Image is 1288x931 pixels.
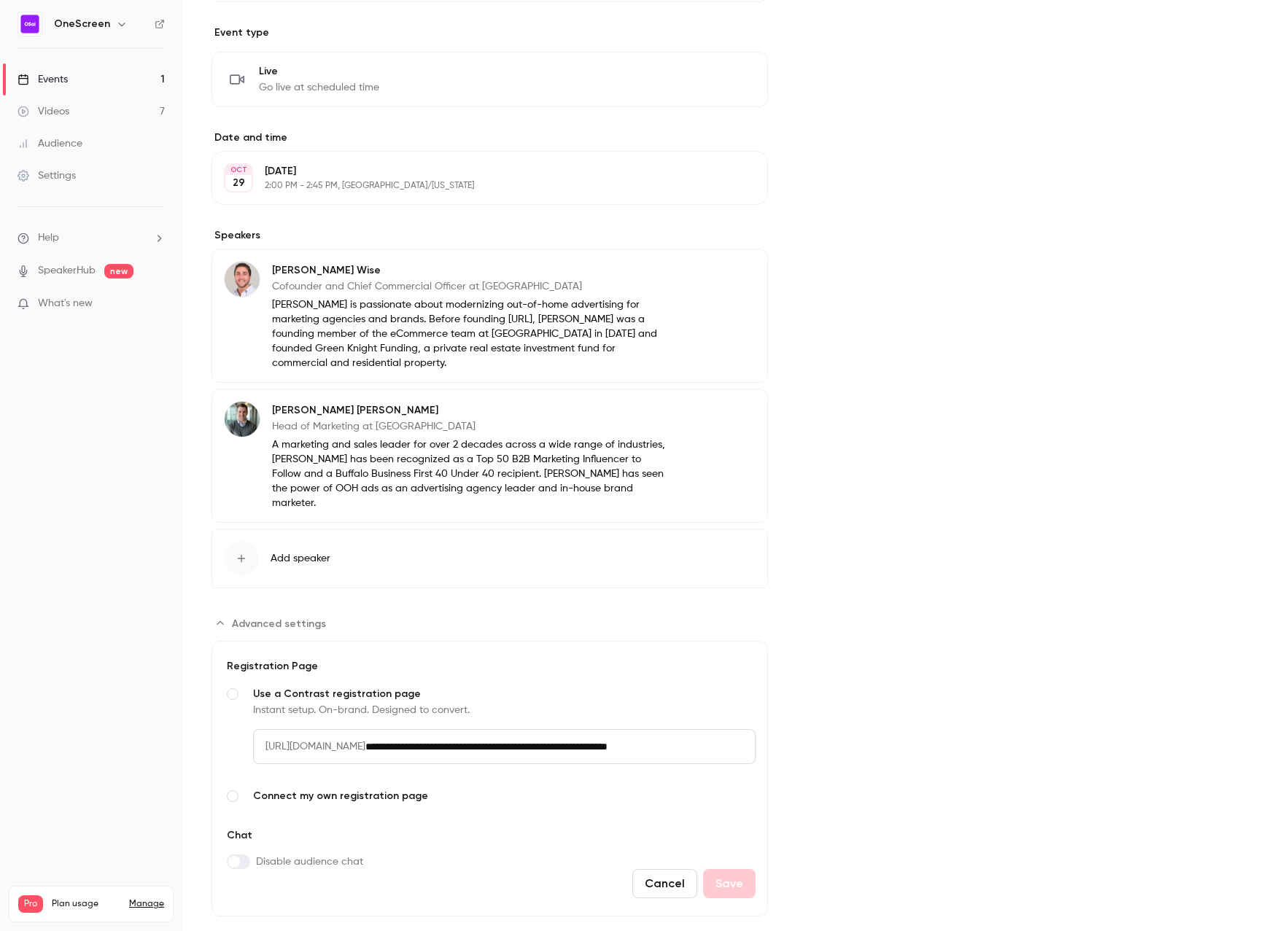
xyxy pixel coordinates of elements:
[225,402,260,437] img: Charlie Riley
[212,389,768,523] div: Charlie Riley[PERSON_NAME] [PERSON_NAME]Head of Marketing at [GEOGRAPHIC_DATA]A marketing and sal...
[38,230,59,246] span: Help
[212,249,768,383] div: Greg Wise[PERSON_NAME] WiseCofounder and Chief Commercial Officer at [GEOGRAPHIC_DATA][PERSON_NAM...
[212,612,768,916] section: Advanced settings
[225,165,252,175] div: OCT
[212,26,768,40] p: Event type
[18,104,69,119] div: Videos
[18,12,42,36] img: OneScreen
[272,403,673,418] p: [PERSON_NAME] [PERSON_NAME]
[253,703,756,717] div: Instant setup. On-brand. Designed to convert.
[212,228,768,243] label: Speakers
[233,176,245,190] p: 29
[104,264,133,278] span: new
[365,729,756,764] input: Use a Contrast registration pageInstant setup. On-brand. Designed to convert.[URL][DOMAIN_NAME]
[272,437,673,510] p: A marketing and sales leader for over 2 decades across a wide range of industries, [PERSON_NAME] ...
[256,854,363,869] span: Disable audience chat
[224,828,363,854] div: Chat
[18,72,68,87] div: Events
[18,136,82,151] div: Audience
[54,17,110,31] h6: OneScreen
[259,80,379,95] span: Go live at scheduled time
[212,529,768,588] button: Add speaker
[147,297,165,311] iframe: Noticeable Trigger
[271,551,330,566] span: Add speaker
[38,263,96,278] a: SpeakerHub
[632,869,697,898] button: Cancel
[265,164,691,179] p: [DATE]
[272,263,673,278] p: [PERSON_NAME] Wise
[272,419,673,434] p: Head of Marketing at [GEOGRAPHIC_DATA]
[224,659,756,674] div: Registration Page
[225,262,260,297] img: Greg Wise
[212,131,768,145] label: Date and time
[272,297,673,370] p: [PERSON_NAME] is passionate about modernizing out-of-home advertising for marketing agencies and ...
[18,895,43,913] span: Pro
[253,729,365,764] span: [URL][DOMAIN_NAME]
[129,898,164,910] a: Manage
[18,230,165,246] li: help-dropdown-opener
[52,898,120,910] span: Plan usage
[253,789,756,803] span: Connect my own registration page
[18,168,76,183] div: Settings
[265,180,691,192] p: 2:00 PM - 2:45 PM, [GEOGRAPHIC_DATA]/[US_STATE]
[272,279,673,294] p: Cofounder and Chief Commercial Officer at [GEOGRAPHIC_DATA]
[259,64,379,79] span: Live
[253,687,756,701] span: Use a Contrast registration page
[212,612,335,635] button: Advanced settings
[38,296,93,311] span: What's new
[232,616,326,631] span: Advanced settings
